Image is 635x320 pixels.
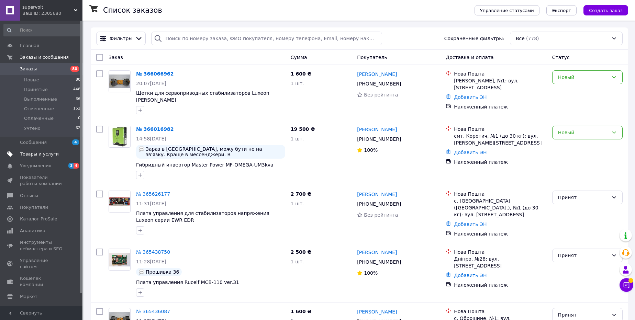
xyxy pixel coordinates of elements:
span: Заказы и сообщения [20,54,69,60]
a: Плата управления Rucelf MCB-110 ver.31 [136,279,239,285]
span: Заказы [20,66,37,72]
span: 1 600 ₴ [291,309,312,314]
button: Создать заказ [583,5,628,15]
span: Покупатели [20,204,48,210]
a: Гибридный инвертор Master Power MF-OMEGA-UM3kva [136,162,274,168]
a: Фото товару [109,191,131,213]
a: № 365436087 [136,309,170,314]
span: Отзывы [20,193,38,199]
div: [PERSON_NAME], №1: вул. [STREET_ADDRESS] [454,77,547,91]
span: Учтено [24,125,41,132]
div: с. [GEOGRAPHIC_DATA] ([GEOGRAPHIC_DATA].), №1 (до 30 кг): вул. [STREET_ADDRESS] [454,197,547,218]
span: Без рейтинга [364,92,398,98]
a: Фото товару [109,249,131,271]
div: Наложенный платеж [454,230,547,237]
a: Фото товару [109,70,131,92]
span: 80 [76,77,80,83]
span: Инструменты вебмастера и SEO [20,239,64,252]
a: Добавить ЭН [454,273,487,278]
span: 0 [78,115,80,122]
span: 19 500 ₴ [291,126,315,132]
span: Аналитика [20,228,45,234]
span: 100% [364,147,378,153]
span: Доставка и оплата [446,55,493,60]
span: Показатели работы компании [20,174,64,187]
a: № 366066962 [136,71,174,77]
span: Каталог ProSale [20,216,57,222]
span: 1 600 ₴ [291,71,312,77]
a: [PERSON_NAME] [357,126,397,133]
div: смт. Коротич, №1 (до 30 кг): вул. [PERSON_NAME][STREET_ADDRESS] [454,133,547,146]
input: Поиск [3,24,81,36]
a: Добавить ЭН [454,221,487,227]
div: Принят [558,311,609,319]
div: Нова Пошта [454,249,547,255]
span: Сумма [291,55,307,60]
span: Новые [24,77,39,83]
span: 11:28[DATE] [136,259,166,264]
div: Принят [558,194,609,201]
span: (778) [526,36,539,41]
div: Новый [558,129,609,136]
a: № 365626177 [136,191,170,197]
span: Отмененные [24,106,54,112]
span: supervolt [22,4,74,10]
span: 36 [76,96,80,102]
span: Статус [552,55,570,60]
a: [PERSON_NAME] [357,191,397,198]
div: [PHONE_NUMBER] [356,199,402,209]
a: [PERSON_NAME] [357,308,397,315]
span: Все [516,35,525,42]
div: Наложенный платеж [454,159,547,165]
button: Экспорт [546,5,577,15]
a: № 366016982 [136,126,174,132]
img: Фото товару [109,75,130,89]
span: Прошивка 36 [146,269,179,275]
button: Чат с покупателем [620,278,633,292]
input: Поиск по номеру заказа, ФИО покупателя, номеру телефона, Email, номеру накладной [151,32,382,45]
span: 2 500 ₴ [291,249,312,255]
span: 100% [364,270,378,276]
span: 1 шт. [291,259,304,264]
span: Оплаченные [24,115,54,122]
div: [PHONE_NUMBER] [356,134,402,144]
span: Заказ [109,55,123,60]
span: Сообщения [20,139,47,146]
img: Фото товару [109,253,130,267]
a: Фото товару [109,126,131,148]
span: Маркет [20,294,37,300]
span: Уведомления [20,163,51,169]
div: Нова Пошта [454,308,547,315]
h1: Список заказов [103,6,162,14]
div: [PHONE_NUMBER] [356,257,402,267]
span: Управление статусами [480,8,534,13]
span: 1 шт. [291,201,304,206]
div: Принят [558,252,609,259]
a: Создать заказ [577,7,628,13]
span: Выполненные [24,96,57,102]
span: Без рейтинга [364,212,398,218]
span: 1 шт. [291,136,304,141]
span: 152 [73,106,80,112]
span: Товары и услуги [20,151,59,157]
a: Плата управления для стабилизаторов напряжения Luxeon серии EWR EDR [136,210,269,223]
div: Наложенный платеж [454,103,547,110]
span: Покупатель [357,55,387,60]
span: 80 [70,66,79,72]
a: № 365438750 [136,249,170,255]
span: Щетки для сервоприводных стабилизаторов Luxeon [PERSON_NAME] [136,90,269,103]
span: Главная [20,43,39,49]
a: [PERSON_NAME] [357,71,397,78]
button: Управление статусами [475,5,539,15]
span: Настройки [20,305,45,311]
div: Нова Пошта [454,126,547,133]
span: 448 [73,87,80,93]
span: 11:31[DATE] [136,201,166,206]
span: 4 [74,163,79,169]
img: :speech_balloon: [139,146,144,152]
div: Наложенный платеж [454,282,547,288]
span: 14:58[DATE] [136,136,166,141]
